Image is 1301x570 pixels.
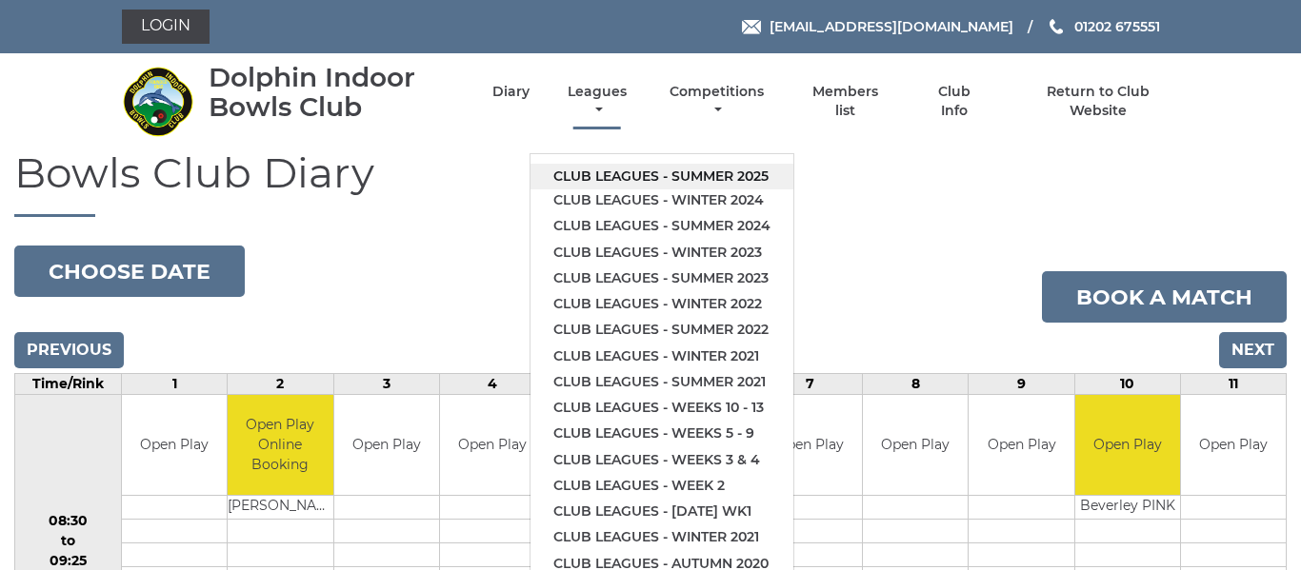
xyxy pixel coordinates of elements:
[923,83,985,120] a: Club Info
[863,374,969,395] td: 8
[530,187,793,213] a: Club leagues - Winter 2024
[530,524,793,550] a: Club leagues - Winter 2021
[742,16,1013,37] a: Email [EMAIL_ADDRESS][DOMAIN_NAME]
[530,473,793,499] a: Club leagues - Week 2
[530,317,793,343] a: Club leagues - Summer 2022
[14,332,124,368] input: Previous
[1075,395,1180,495] td: Open Play
[1042,271,1287,323] a: Book a match
[530,344,793,369] a: Club leagues - Winter 2021
[440,395,545,495] td: Open Play
[530,499,793,524] a: Club leagues - [DATE] wk1
[665,83,769,120] a: Competitions
[492,83,530,101] a: Diary
[122,66,193,137] img: Dolphin Indoor Bowls Club
[530,369,793,395] a: Club leagues - Summer 2021
[1074,18,1160,35] span: 01202 675551
[742,20,761,34] img: Email
[1018,83,1179,120] a: Return to Club Website
[757,395,862,495] td: Open Play
[863,395,968,495] td: Open Play
[228,495,332,519] td: [PERSON_NAME]
[439,374,545,395] td: 4
[530,291,793,317] a: Club leagues - Winter 2022
[770,18,1013,35] span: [EMAIL_ADDRESS][DOMAIN_NAME]
[1074,374,1180,395] td: 10
[530,240,793,265] a: Club leagues - Winter 2023
[333,374,439,395] td: 3
[334,395,439,495] td: Open Play
[1075,495,1180,519] td: Beverley PINK
[530,164,793,189] a: Club leagues - Summer 2025
[15,374,122,395] td: Time/Rink
[14,246,245,297] button: Choose date
[530,213,793,239] a: Club leagues - Summer 2024
[969,395,1073,495] td: Open Play
[122,10,210,44] a: Login
[209,63,459,122] div: Dolphin Indoor Bowls Club
[228,395,332,495] td: Open Play Online Booking
[757,374,863,395] td: 7
[802,83,890,120] a: Members list
[1180,374,1286,395] td: 11
[530,447,793,473] a: Club leagues - Weeks 3 & 4
[1050,19,1063,34] img: Phone us
[14,149,1287,217] h1: Bowls Club Diary
[1181,395,1286,495] td: Open Play
[122,395,227,495] td: Open Play
[969,374,1074,395] td: 9
[530,421,793,446] a: Club leagues - Weeks 5 - 9
[563,83,631,120] a: Leagues
[530,395,793,421] a: Club leagues - Weeks 10 - 13
[228,374,333,395] td: 2
[1047,16,1160,37] a: Phone us 01202 675551
[1219,332,1287,368] input: Next
[530,265,793,291] a: Club leagues - Summer 2023
[122,374,228,395] td: 1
